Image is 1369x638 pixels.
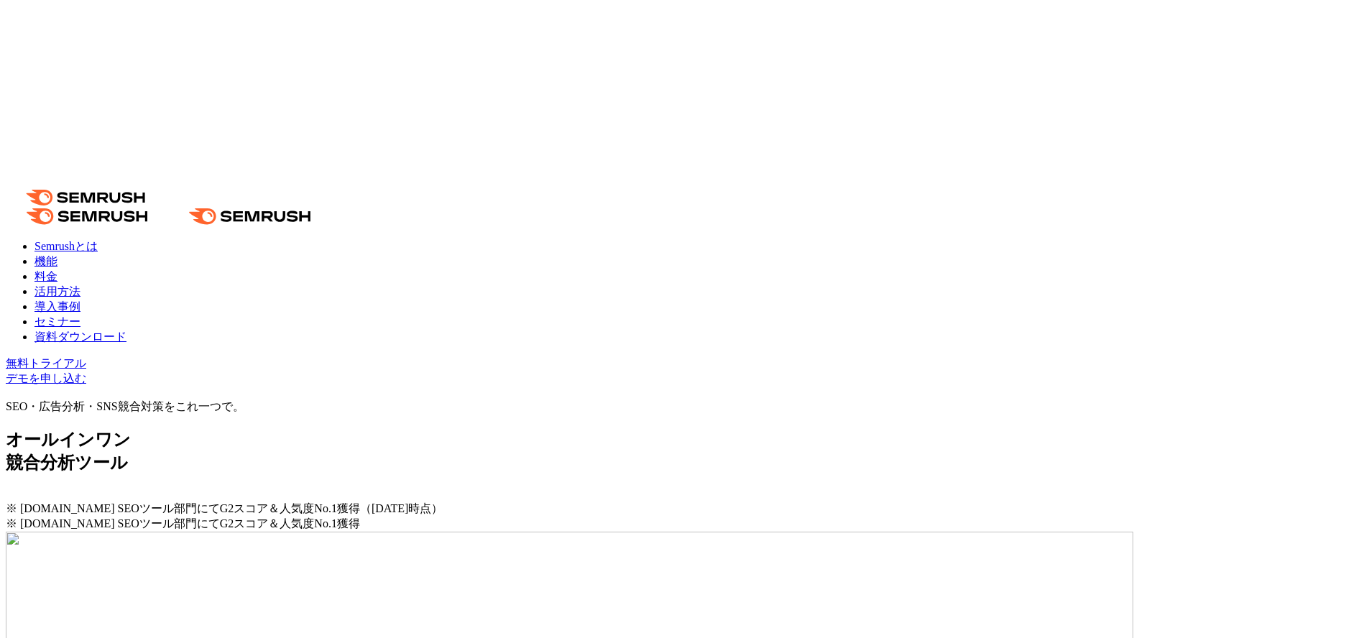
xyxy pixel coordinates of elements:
[6,501,1363,517] div: ※ [DOMAIN_NAME] SEOツール部門にてG2スコア＆人気度No.1獲得（[DATE]時点）
[34,240,98,252] a: Semrushとは
[6,357,86,369] a: 無料トライアル
[34,315,80,328] a: セミナー
[34,330,126,343] a: 資料ダウンロード
[34,255,57,267] a: 機能
[6,428,1363,474] h1: オールインワン 競合分析ツール
[34,285,80,297] a: 活用方法
[6,372,86,384] a: デモを申し込む
[6,399,1363,415] div: SEO・広告分析・SNS競合対策をこれ一つで。
[6,517,1363,532] div: ※ [DOMAIN_NAME] SEOツール部門にてG2スコア＆人気度No.1獲得
[34,300,80,313] a: 導入事例
[34,270,57,282] a: 料金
